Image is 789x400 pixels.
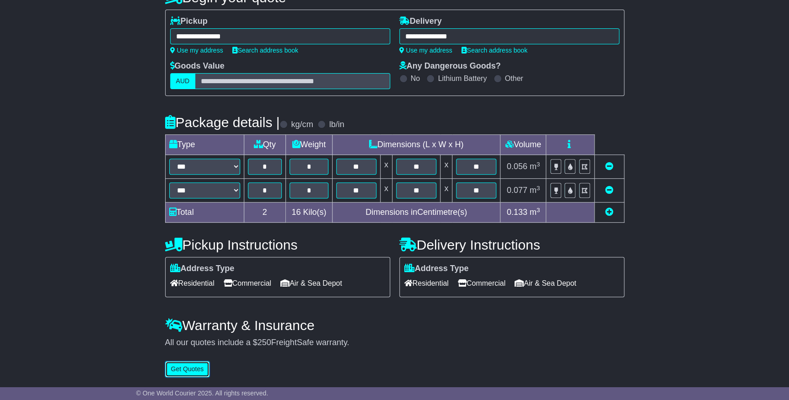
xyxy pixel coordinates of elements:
[605,208,613,217] a: Add new item
[258,338,271,347] span: 250
[411,74,420,83] label: No
[505,74,523,83] label: Other
[438,74,487,83] label: Lithium Battery
[170,61,225,71] label: Goods Value
[332,203,500,223] td: Dimensions in Centimetre(s)
[224,276,271,290] span: Commercial
[244,135,285,155] td: Qty
[399,16,442,27] label: Delivery
[285,135,332,155] td: Weight
[537,207,540,213] sup: 3
[170,73,196,89] label: AUD
[507,186,527,195] span: 0.077
[440,155,452,179] td: x
[530,208,540,217] span: m
[380,155,392,179] td: x
[244,203,285,223] td: 2
[458,276,505,290] span: Commercial
[170,47,223,54] a: Use my address
[165,338,624,348] div: All our quotes include a $ FreightSafe warranty.
[170,276,215,290] span: Residential
[507,208,527,217] span: 0.133
[170,16,208,27] label: Pickup
[500,135,546,155] td: Volume
[165,237,390,252] h4: Pickup Instructions
[537,161,540,168] sup: 3
[291,208,301,217] span: 16
[399,61,501,71] label: Any Dangerous Goods?
[232,47,298,54] a: Search address book
[165,115,280,130] h4: Package details |
[440,179,452,203] td: x
[537,185,540,192] sup: 3
[507,162,527,171] span: 0.056
[399,47,452,54] a: Use my address
[605,162,613,171] a: Remove this item
[291,120,313,130] label: kg/cm
[165,135,244,155] td: Type
[404,264,469,274] label: Address Type
[404,276,449,290] span: Residential
[136,389,268,397] span: © One World Courier 2025. All rights reserved.
[605,186,613,195] a: Remove this item
[380,179,392,203] td: x
[329,120,344,130] label: lb/in
[165,203,244,223] td: Total
[530,162,540,171] span: m
[515,276,576,290] span: Air & Sea Depot
[165,318,624,333] h4: Warranty & Insurance
[165,361,210,377] button: Get Quotes
[285,203,332,223] td: Kilo(s)
[280,276,342,290] span: Air & Sea Depot
[170,264,235,274] label: Address Type
[332,135,500,155] td: Dimensions (L x W x H)
[462,47,527,54] a: Search address book
[530,186,540,195] span: m
[399,237,624,252] h4: Delivery Instructions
